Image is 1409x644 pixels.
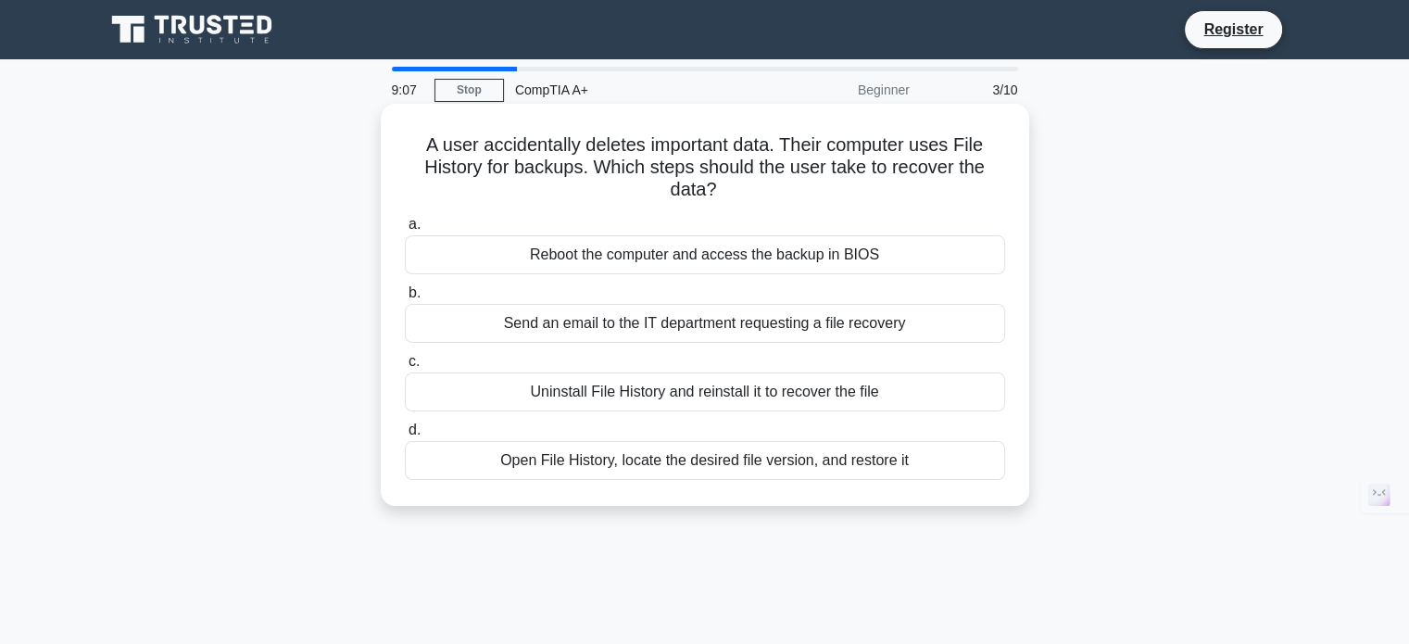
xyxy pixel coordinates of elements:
div: Open File History, locate the desired file version, and restore it [405,441,1005,480]
div: 3/10 [921,71,1029,108]
span: c. [409,353,420,369]
div: 9:07 [381,71,434,108]
span: d. [409,422,421,437]
div: CompTIA A+ [504,71,759,108]
div: Beginner [759,71,921,108]
a: Stop [434,79,504,102]
h5: A user accidentally deletes important data. Their computer uses File History for backups. Which s... [403,133,1007,202]
div: Send an email to the IT department requesting a file recovery [405,304,1005,343]
div: Reboot the computer and access the backup in BIOS [405,235,1005,274]
a: Register [1192,18,1274,41]
span: b. [409,284,421,300]
span: a. [409,216,421,232]
div: Uninstall File History and reinstall it to recover the file [405,373,1005,411]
